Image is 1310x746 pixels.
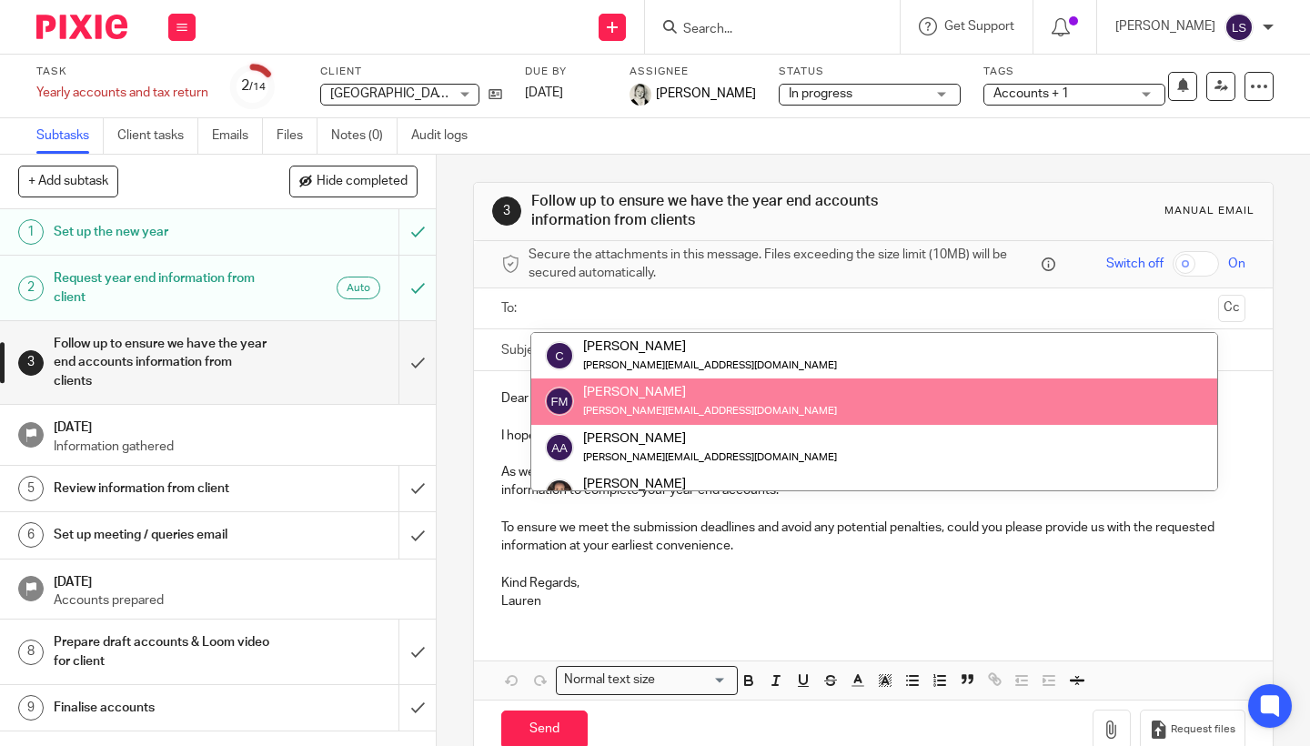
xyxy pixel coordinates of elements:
h1: Review information from client [54,475,272,502]
small: /14 [249,82,266,92]
button: + Add subtask [18,166,118,197]
h1: Set up meeting / queries email [54,521,272,549]
img: svg%3E [1224,13,1254,42]
label: Tags [983,65,1165,79]
p: Kind Regards, [501,574,1245,592]
span: [DATE] [525,86,563,99]
span: Request files [1171,722,1235,737]
img: svg%3E [545,387,574,416]
div: 9 [18,695,44,721]
div: 3 [18,350,44,376]
div: [PERSON_NAME] [583,338,837,356]
h1: Prepare draft accounts & Loom video for client [54,629,272,675]
div: [PERSON_NAME] [583,383,837,401]
span: Switch off [1106,255,1164,273]
a: Notes (0) [331,118,398,154]
p: As we have approached the end of the financial year, I wanted to kindly remind you that we are st... [501,463,1245,500]
span: Normal text size [560,670,660,690]
h1: Follow up to ensure we have the year end accounts information from clients [54,330,272,395]
div: Yearly accounts and tax return [36,84,208,102]
p: I hope this email finds you well. [501,427,1245,445]
span: [PERSON_NAME] [656,85,756,103]
div: Manual email [1164,204,1255,218]
label: Status [779,65,961,79]
a: Client tasks [117,118,198,154]
label: Due by [525,65,607,79]
input: Search [681,22,845,38]
span: Get Support [944,20,1014,33]
h1: Request year end information from client [54,265,272,311]
button: Cc [1218,295,1245,322]
h1: Set up the new year [54,218,272,246]
h1: Finalise accounts [54,694,272,721]
small: [PERSON_NAME][EMAIL_ADDRESS][DOMAIN_NAME] [583,451,837,461]
label: Client [320,65,502,79]
p: Information gathered [54,438,418,456]
div: 2 [241,76,266,96]
h1: [DATE] [54,414,418,437]
div: 3 [492,197,521,226]
p: Accounts prepared [54,591,418,610]
div: Search for option [556,666,738,694]
span: In progress [789,87,852,100]
p: [PERSON_NAME] [1115,17,1215,35]
div: [PERSON_NAME] [583,428,837,447]
p: Lauren [501,592,1245,610]
a: Audit logs [411,118,481,154]
a: Files [277,118,317,154]
span: [GEOGRAPHIC_DATA] After School Care CIC [330,87,584,100]
label: Task [36,65,208,79]
div: 6 [18,522,44,548]
img: svg%3E [545,341,574,370]
h1: Follow up to ensure we have the year end accounts information from clients [531,192,912,231]
label: Subject: [501,341,549,359]
div: 8 [18,640,44,665]
img: 324535E6-56EA-408B-A48B-13C02EA99B5D.jpeg [545,479,574,508]
div: Auto [337,277,380,299]
span: Accounts + 1 [993,87,1069,100]
a: Subtasks [36,118,104,154]
img: Pixie [36,15,127,39]
span: Secure the attachments in this message. Files exceeding the size limit (10MB) will be secured aut... [529,246,1037,283]
small: [PERSON_NAME][EMAIL_ADDRESS][DOMAIN_NAME] [583,406,837,416]
input: Search for option [661,670,727,690]
h1: [DATE] [54,569,418,591]
img: DA590EE6-2184-4DF2-A25D-D99FB904303F_1_201_a.jpeg [630,84,651,106]
div: [PERSON_NAME] [583,475,837,493]
img: svg%3E [545,432,574,461]
p: Dear [PERSON_NAME], [501,389,1245,408]
a: Emails [212,118,263,154]
p: To ensure we meet the submission deadlines and avoid any potential penalties, could you please pr... [501,519,1245,556]
label: Assignee [630,65,756,79]
span: Hide completed [317,175,408,189]
button: Hide completed [289,166,418,197]
div: 5 [18,476,44,501]
span: On [1228,255,1245,273]
label: To: [501,299,521,318]
div: 2 [18,276,44,301]
div: 1 [18,219,44,245]
small: [PERSON_NAME][EMAIL_ADDRESS][DOMAIN_NAME] [583,360,837,370]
